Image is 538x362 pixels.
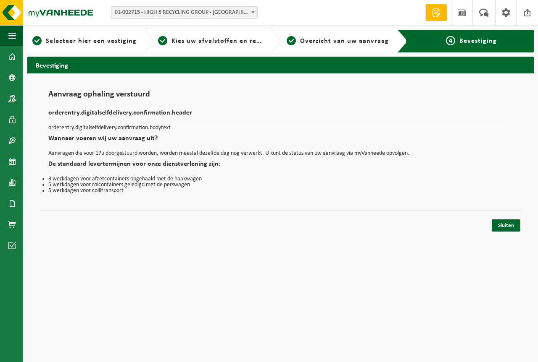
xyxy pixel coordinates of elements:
p: Aanvragen die voor 17u doorgestuurd worden, worden meestal dezelfde dag nog verwerkt. U kunt de s... [48,151,513,156]
a: 1Selecteer hier een vestiging [32,36,137,46]
a: 2Kies uw afvalstoffen en recipiënten [158,36,264,46]
li: 5 werkdagen voor collitransport [48,188,513,194]
li: 5 werkdagen voor rolcontainers geledigd met de perswagen [48,182,513,188]
span: Overzicht van uw aanvraag [300,38,389,44]
span: Kies uw afvalstoffen en recipiënten [171,38,287,44]
h2: Wanneer voeren wij uw aanvraag uit? [48,135,513,146]
a: 3Overzicht van uw aanvraag [285,36,390,46]
span: 3 [287,36,296,45]
span: Selecteer hier een vestiging [46,38,137,44]
h2: orderentry.digitalselfdelivery.confirmation.header [48,109,513,121]
h2: De standaard levertermijnen voor onze dienstverlening zijn: [48,161,513,172]
span: 2 [158,36,167,45]
h2: Bevestiging [27,57,534,73]
span: 4 [446,36,455,45]
p: orderentry.digitalselfdelivery.confirmation.bodytext [48,125,513,131]
li: 3 werkdagen voor afzetcontainers opgehaald met de haakwagen [48,176,513,182]
span: 01-002715 - HIGH 5 RECYCLING GROUP - ANTWERPEN [111,7,257,18]
a: Sluiten [492,219,520,232]
span: 01-002715 - HIGH 5 RECYCLING GROUP - ANTWERPEN [111,6,258,19]
span: 1 [32,36,42,45]
h1: Aanvraag ophaling verstuurd [48,90,513,103]
span: Bevestiging [459,38,497,44]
